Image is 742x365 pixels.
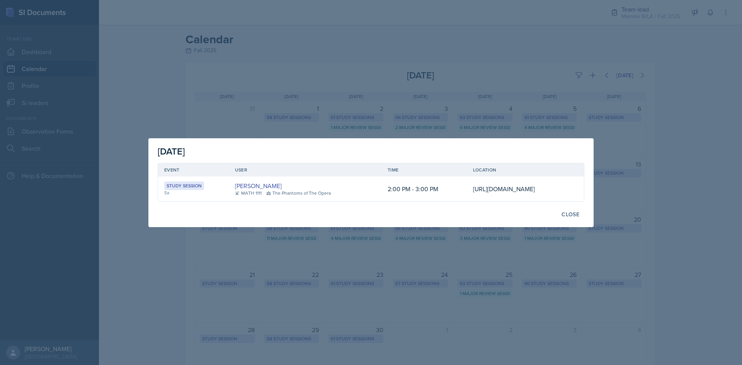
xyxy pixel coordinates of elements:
[164,189,223,196] div: Sa
[381,163,467,177] th: Time
[158,144,584,158] div: [DATE]
[381,177,467,201] td: 2:00 PM - 3:00 PM
[467,163,567,177] th: Location
[235,190,262,197] div: MATH 1111
[467,177,567,201] td: [URL][DOMAIN_NAME]
[556,208,584,221] button: Close
[229,163,381,177] th: User
[266,190,331,197] div: The Phantoms of The Opera
[235,181,282,190] a: [PERSON_NAME]
[158,163,229,177] th: Event
[164,182,204,190] div: Study Session
[562,211,579,217] div: Close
